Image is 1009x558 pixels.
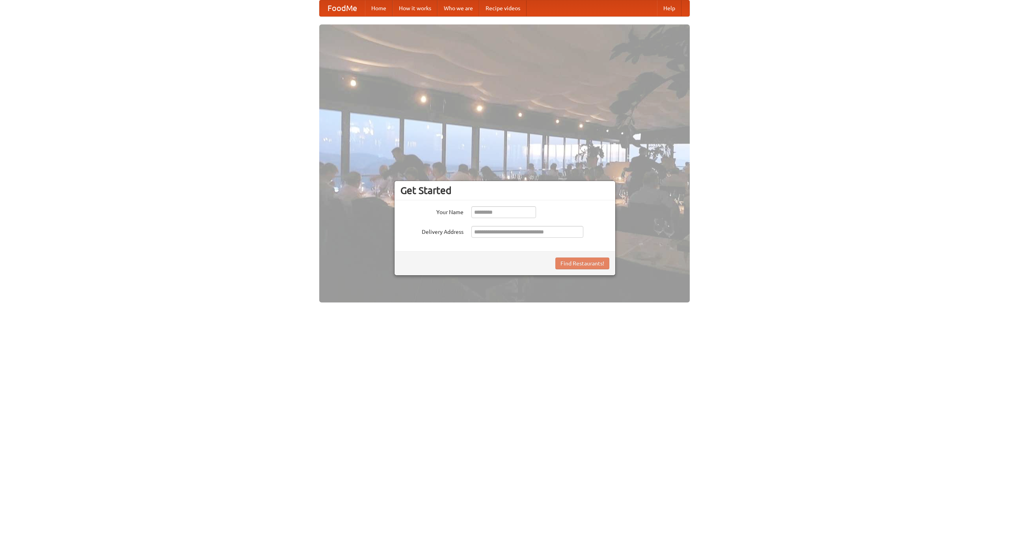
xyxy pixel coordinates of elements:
a: How it works [393,0,437,16]
a: Recipe videos [479,0,527,16]
h3: Get Started [400,185,609,196]
button: Find Restaurants! [555,258,609,269]
a: Help [657,0,681,16]
a: Home [365,0,393,16]
a: FoodMe [320,0,365,16]
label: Delivery Address [400,226,464,236]
a: Who we are [437,0,479,16]
label: Your Name [400,206,464,216]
